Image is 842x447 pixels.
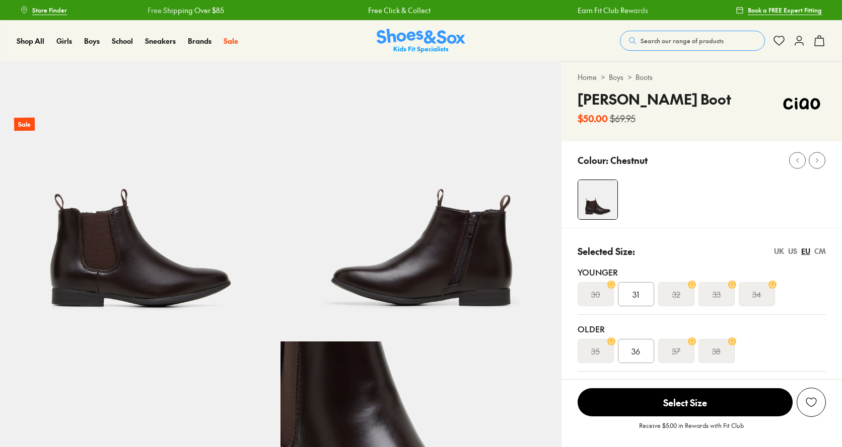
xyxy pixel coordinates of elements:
p: Chestnut [610,153,648,167]
b: $50.00 [578,112,608,125]
a: Sale [224,36,238,46]
a: Sneakers [145,36,176,46]
a: School [112,36,133,46]
a: Boots [636,72,653,82]
a: Shop All [17,36,44,46]
div: Older [578,323,826,335]
div: UK [774,246,784,256]
span: 31 [633,288,639,300]
a: Boys [609,72,623,82]
span: Book a FREE Expert Fitting [748,6,822,15]
s: $69.95 [610,112,636,125]
s: 38 [712,345,721,357]
a: Boys [84,36,100,46]
p: Selected Size: [578,244,635,258]
img: Vendor logo [778,88,826,119]
div: CM [814,246,826,256]
button: Search our range of products [620,31,765,51]
div: Younger [578,266,826,278]
a: Earn Fit Club Rewards [525,5,596,16]
a: Girls [56,36,72,46]
s: 37 [672,345,680,357]
a: Free Shipping Over $85 [95,5,172,16]
h4: [PERSON_NAME] Boot [578,88,731,110]
a: Book a FREE Expert Fitting [736,1,822,19]
p: Colour: [578,153,608,167]
p: Receive $5.00 in Rewards with Fit Club [639,421,744,439]
s: 35 [591,345,600,357]
img: SNS_Logo_Responsive.svg [377,29,465,53]
span: Select Size [578,388,793,416]
s: 30 [591,288,600,300]
s: 32 [672,288,680,300]
span: Store Finder [32,6,67,15]
a: Brands [188,36,212,46]
span: 36 [631,345,640,357]
img: 4-480457_1 [578,180,617,219]
div: > > [578,72,826,82]
a: Store Finder [20,1,67,19]
img: 5-480458_1 [280,61,561,341]
a: Free Click & Collect [316,5,378,16]
div: US [788,246,797,256]
div: EU [801,246,810,256]
a: Home [578,72,597,82]
s: 34 [752,288,761,300]
button: Add to Wishlist [797,388,826,417]
button: Select Size [578,388,793,417]
s: 33 [713,288,721,300]
p: Sale [14,118,35,131]
span: Search our range of products [641,36,724,45]
a: Shoes & Sox [377,29,465,53]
